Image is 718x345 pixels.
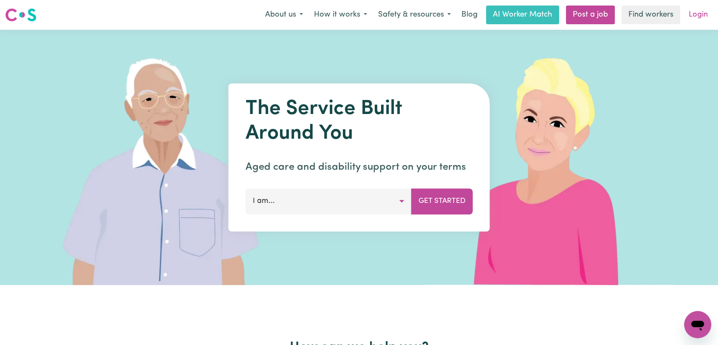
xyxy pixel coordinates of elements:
[260,6,308,24] button: About us
[622,6,680,24] a: Find workers
[566,6,615,24] a: Post a job
[684,311,711,338] iframe: Button to launch messaging window
[486,6,559,24] a: AI Worker Match
[246,97,473,146] h1: The Service Built Around You
[246,160,473,175] p: Aged care and disability support on your terms
[246,188,412,214] button: I am...
[411,188,473,214] button: Get Started
[684,6,713,24] a: Login
[373,6,456,24] button: Safety & resources
[5,5,37,25] a: Careseekers logo
[308,6,373,24] button: How it works
[5,7,37,23] img: Careseekers logo
[456,6,483,24] a: Blog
